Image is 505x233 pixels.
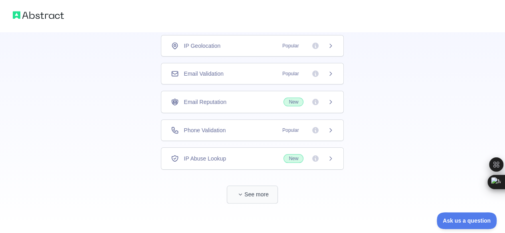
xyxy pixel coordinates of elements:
[184,70,223,78] span: Email Validation
[184,126,226,134] span: Phone Validation
[184,98,226,106] span: Email Reputation
[13,10,64,21] img: Abstract logo
[437,212,497,229] iframe: Toggle Customer Support
[277,126,303,134] span: Popular
[277,70,303,78] span: Popular
[184,42,220,50] span: IP Geolocation
[283,154,303,163] span: New
[283,98,303,106] span: New
[184,155,226,163] span: IP Abuse Lookup
[227,186,278,204] button: See more
[277,42,303,50] span: Popular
